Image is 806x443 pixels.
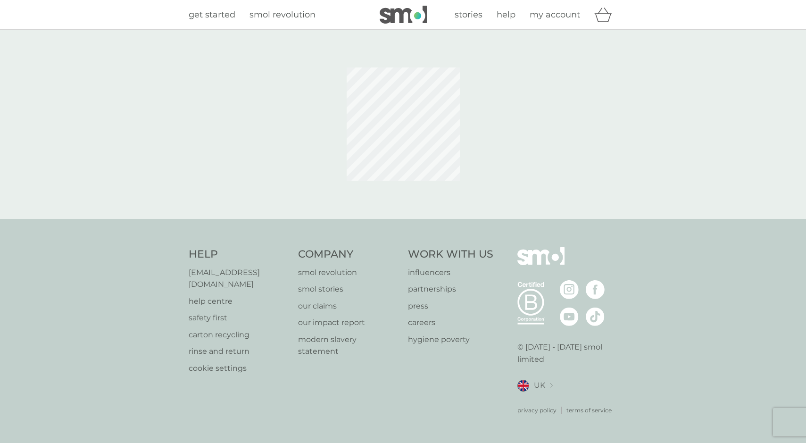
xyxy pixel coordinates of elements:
[455,8,482,22] a: stories
[534,379,545,392] span: UK
[249,8,316,22] a: smol revolution
[517,406,557,415] a: privacy policy
[408,247,493,262] h4: Work With Us
[189,312,289,324] a: safety first
[189,267,289,291] a: [EMAIL_ADDRESS][DOMAIN_NAME]
[298,247,399,262] h4: Company
[408,267,493,279] a: influencers
[560,307,579,326] img: visit the smol Youtube page
[550,383,553,388] img: select a new location
[497,8,515,22] a: help
[455,9,482,20] span: stories
[380,6,427,24] img: smol
[586,307,605,326] img: visit the smol Tiktok page
[189,329,289,341] a: carton recycling
[517,380,529,392] img: UK flag
[189,295,289,308] a: help centre
[560,280,579,299] img: visit the smol Instagram page
[530,9,580,20] span: my account
[298,334,399,358] a: modern slavery statement
[408,334,493,346] a: hygiene poverty
[497,9,515,20] span: help
[189,8,235,22] a: get started
[249,9,316,20] span: smol revolution
[298,283,399,295] a: smol stories
[189,9,235,20] span: get started
[298,317,399,329] a: our impact report
[408,283,493,295] a: partnerships
[586,280,605,299] img: visit the smol Facebook page
[189,345,289,358] a: rinse and return
[189,362,289,375] a: cookie settings
[594,5,618,24] div: basket
[298,300,399,312] a: our claims
[298,267,399,279] a: smol revolution
[517,341,618,365] p: © [DATE] - [DATE] smol limited
[408,300,493,312] a: press
[530,8,580,22] a: my account
[517,247,565,279] img: smol
[408,317,493,329] a: careers
[189,247,289,262] h4: Help
[566,406,612,415] a: terms of service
